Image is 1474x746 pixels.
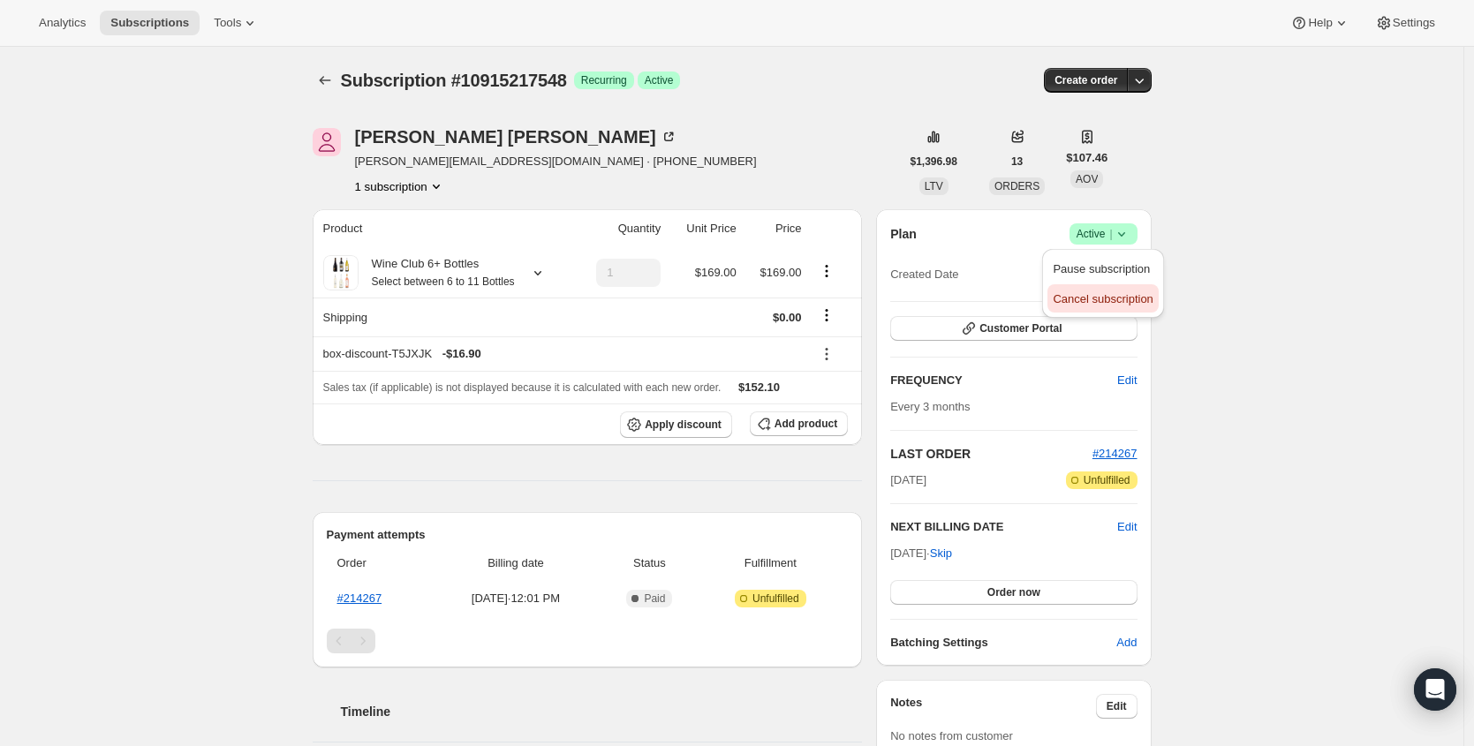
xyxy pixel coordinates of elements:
[1053,292,1153,305] span: Cancel subscription
[341,703,863,720] h2: Timeline
[813,261,841,281] button: Product actions
[890,694,1096,719] h3: Notes
[100,11,200,35] button: Subscriptions
[911,154,957,169] span: $1,396.98
[337,592,382,605] a: #214267
[738,381,780,394] span: $152.10
[203,11,269,35] button: Tools
[1364,11,1446,35] button: Settings
[1109,227,1112,241] span: |
[890,729,1013,742] span: No notes from customer
[813,305,841,325] button: Shipping actions
[355,128,677,146] div: [PERSON_NAME] [PERSON_NAME]
[323,345,802,363] div: box-discount-T5JXJK
[110,16,189,30] span: Subscriptions
[1047,284,1158,313] button: Cancel subscription
[355,153,757,170] span: [PERSON_NAME][EMAIL_ADDRESS][DOMAIN_NAME] · [PHONE_NUMBER]
[327,526,849,544] h2: Payment attempts
[890,400,970,413] span: Every 3 months
[313,298,572,336] th: Shipping
[1001,149,1033,174] button: 13
[890,546,952,560] span: [DATE] ·
[606,554,692,572] span: Status
[890,518,1117,536] h2: NEXT BILLING DATE
[1084,473,1130,487] span: Unfulfilled
[666,209,742,248] th: Unit Price
[1047,254,1158,283] button: Pause subscription
[645,73,674,87] span: Active
[359,255,515,290] div: Wine Club 6+ Bottles
[930,545,952,562] span: Skip
[890,266,958,283] span: Created Date
[1308,16,1332,30] span: Help
[442,345,481,363] span: - $16.90
[313,128,341,156] span: Tracie Morgan
[1096,694,1138,719] button: Edit
[890,445,1092,463] h2: LAST ORDER
[703,554,837,572] span: Fulfillment
[1117,518,1137,536] button: Edit
[581,73,627,87] span: Recurring
[994,180,1039,192] span: ORDERS
[1106,629,1147,657] button: Add
[890,471,926,489] span: [DATE]
[323,381,722,394] span: Sales tax (if applicable) is not displayed because it is calculated with each new order.
[773,311,802,324] span: $0.00
[1414,668,1456,711] div: Open Intercom Messenger
[695,266,737,279] span: $169.00
[435,590,595,607] span: [DATE] · 12:01 PM
[760,266,802,279] span: $169.00
[645,418,722,432] span: Apply discount
[1053,262,1150,275] span: Pause subscription
[1280,11,1360,35] button: Help
[620,411,732,438] button: Apply discount
[1107,366,1147,395] button: Edit
[987,585,1040,599] span: Order now
[1393,16,1435,30] span: Settings
[752,592,799,606] span: Unfulfilled
[1044,68,1128,93] button: Create order
[1077,225,1130,243] span: Active
[925,180,943,192] span: LTV
[919,539,963,568] button: Skip
[1066,149,1107,167] span: $107.46
[1116,634,1137,652] span: Add
[890,580,1137,605] button: Order now
[39,16,86,30] span: Analytics
[1117,372,1137,389] span: Edit
[1011,154,1023,169] span: 13
[1076,173,1098,185] span: AOV
[214,16,241,30] span: Tools
[572,209,666,248] th: Quantity
[890,316,1137,341] button: Customer Portal
[1092,445,1138,463] button: #214267
[341,71,567,90] span: Subscription #10915217548
[313,68,337,93] button: Subscriptions
[1107,699,1127,713] span: Edit
[775,417,837,431] span: Add product
[644,592,665,606] span: Paid
[313,209,572,248] th: Product
[28,11,96,35] button: Analytics
[742,209,807,248] th: Price
[372,275,515,288] small: Select between 6 to 11 Bottles
[979,321,1062,335] span: Customer Portal
[900,149,968,174] button: $1,396.98
[890,372,1117,389] h2: FREQUENCY
[435,554,595,572] span: Billing date
[1092,447,1138,460] a: #214267
[750,411,848,436] button: Add product
[327,544,431,583] th: Order
[1054,73,1117,87] span: Create order
[327,629,849,653] nav: Pagination
[890,634,1116,652] h6: Batching Settings
[355,177,445,195] button: Product actions
[890,225,917,243] h2: Plan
